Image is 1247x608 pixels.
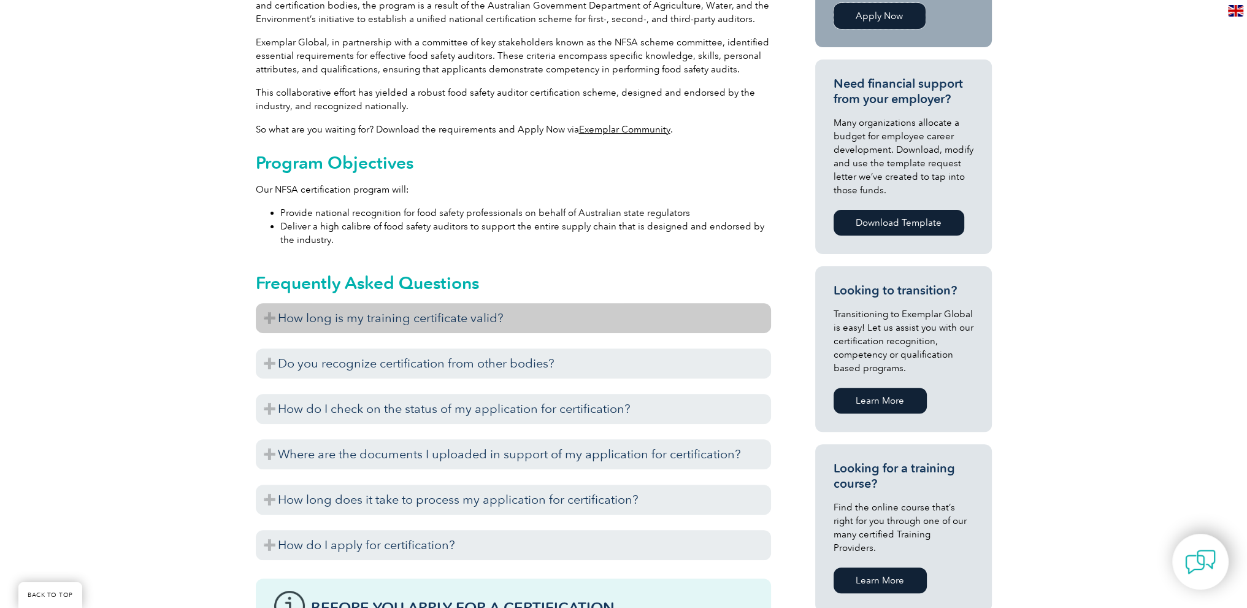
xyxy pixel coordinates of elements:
[834,76,973,107] h3: Need financial support from your employer?
[834,461,973,491] h3: Looking for a training course?
[834,3,926,29] a: Apply Now
[256,86,771,113] p: This collaborative effort has yielded a robust food safety auditor certification scheme, designed...
[256,394,771,424] h3: How do I check on the status of my application for certification?
[834,388,927,414] a: Learn More
[280,206,771,220] li: Provide national recognition for food safety professionals on behalf of Australian state regulators
[1228,5,1243,17] img: en
[834,116,973,197] p: Many organizations allocate a budget for employee career development. Download, modify and use th...
[1185,547,1216,577] img: contact-chat.png
[256,273,771,293] h2: Frequently Asked Questions
[834,210,964,236] a: Download Template
[18,582,82,608] a: BACK TO TOP
[834,307,973,375] p: Transitioning to Exemplar Global is easy! Let us assist you with our certification recognition, c...
[834,283,973,298] h3: Looking to transition?
[256,153,771,172] h2: Program Objectives
[280,220,771,247] li: Deliver a high calibre of food safety auditors to support the entire supply chain that is designe...
[256,348,771,379] h3: Do you recognize certification from other bodies?
[834,568,927,593] a: Learn More
[256,36,771,76] p: Exemplar Global, in partnership with a committee of key stakeholders known as the NFSA scheme com...
[256,485,771,515] h3: How long does it take to process my application for certification?
[834,501,973,555] p: Find the online course that’s right for you through one of our many certified Training Providers.
[256,303,771,333] h3: How long is my training certificate valid?
[256,439,771,469] h3: Where are the documents I uploaded in support of my application for certification?
[256,183,771,196] p: Our NFSA certification program will:
[579,124,670,135] a: Exemplar Community
[256,123,771,136] p: So what are you waiting for? Download the requirements and Apply Now via .
[256,530,771,560] h3: How do I apply for certification?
